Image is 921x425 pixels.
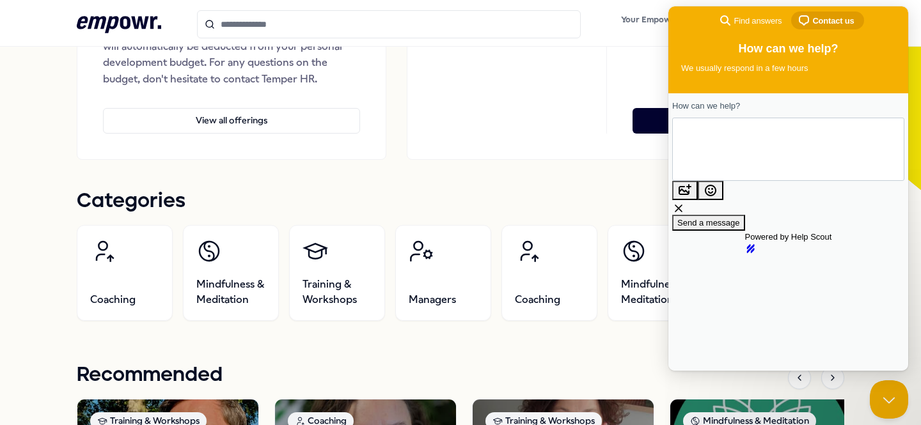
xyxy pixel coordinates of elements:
iframe: Help Scout Beacon - Close [870,380,908,419]
button: Your Empowr budget€600 [618,12,707,38]
a: Mindfulness & Meditation [183,225,279,321]
span: Training & Workshops [303,277,372,307]
a: Managers [395,225,491,321]
a: Coaching [77,225,173,321]
span: Mindfulness & Meditation [621,277,690,307]
h1: Recommended [77,359,223,391]
span: € 600 [621,25,705,35]
span: Coaching [90,292,136,307]
span: Coaching [515,292,560,307]
iframe: Help Scout Beacon - Live Chat, Contact Form, and Knowledge Base [668,6,908,371]
button: Book a free call [633,108,818,134]
a: Training & Workshops [289,225,385,321]
a: Your Empowr budget€600 [616,11,710,38]
a: Mindfulness & Meditation [608,225,704,321]
h1: Categories [77,185,185,217]
span: Managers [409,292,456,307]
a: View all offerings [103,88,360,134]
span: Your Empowr budget [621,15,705,25]
a: Coaching [501,225,597,321]
button: View all offerings [103,108,360,134]
input: Search for products, categories or subcategories [197,10,581,38]
span: Mindfulness & Meditation [196,277,265,307]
